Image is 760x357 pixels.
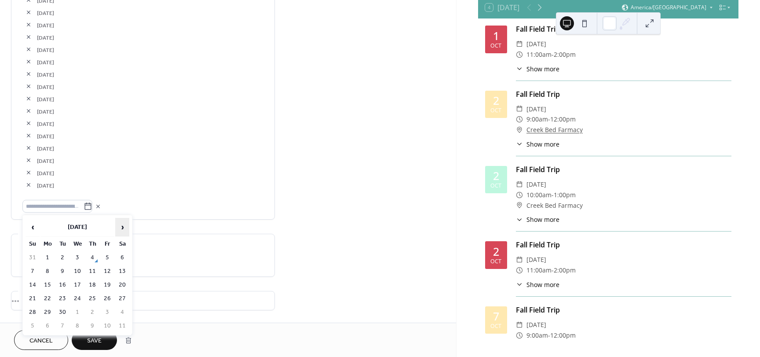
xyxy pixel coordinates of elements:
div: ​ [516,179,523,190]
td: 6 [115,251,129,264]
span: 11:00am [526,49,552,60]
td: 25 [85,292,99,305]
span: [DATE] [526,39,546,49]
span: [DATE] [526,320,546,330]
button: ​Show more [516,280,559,289]
span: 2:00pm [554,265,576,276]
span: 9:00am [526,330,548,341]
span: [DATE] [37,82,263,92]
td: 17 [70,279,84,291]
div: ••• [11,291,274,310]
span: [DATE] [526,104,546,114]
td: 26 [100,292,114,305]
div: ​ [516,49,523,60]
span: [DATE] [37,132,263,141]
td: 21 [26,292,40,305]
td: 7 [55,320,69,332]
div: Oct [490,183,501,189]
div: ​ [516,280,523,289]
span: › [116,218,129,236]
div: 2 [493,246,499,257]
div: Fall Field Trip [516,24,731,34]
td: 27 [115,292,129,305]
td: 23 [55,292,69,305]
th: [DATE] [40,218,114,237]
a: Creek Bed Farmacy [526,125,583,135]
td: 10 [100,320,114,332]
div: Oct [490,324,501,329]
td: 31 [26,251,40,264]
td: 5 [100,251,114,264]
span: [DATE] [37,21,263,30]
div: ​ [516,330,523,341]
td: 1 [70,306,84,319]
td: 16 [55,279,69,291]
button: ​Show more [516,215,559,224]
td: 13 [115,265,129,278]
td: 12 [100,265,114,278]
span: [DATE] [526,179,546,190]
span: Creek Bed Farmacy [526,200,583,211]
span: [DATE] [37,144,263,153]
td: 3 [70,251,84,264]
div: ​ [516,190,523,200]
th: Su [26,238,40,250]
td: 30 [55,306,69,319]
div: ​ [516,64,523,74]
td: 10 [70,265,84,278]
td: 2 [85,306,99,319]
button: ​Show more [516,64,559,74]
span: Save [87,336,102,346]
td: 28 [26,306,40,319]
a: Creek Bed Farmacy [526,341,583,351]
span: [DATE] [37,95,263,104]
div: 1 [493,30,499,41]
div: ​ [516,254,523,265]
span: [DATE] [37,33,263,42]
span: 1:00pm [554,190,576,200]
div: Oct [490,43,501,49]
span: 11:00am [526,265,552,276]
span: - [548,114,550,125]
span: [DATE] [37,70,263,79]
div: Oct [490,108,501,114]
span: - [552,49,554,60]
div: ​ [516,215,523,224]
span: Show more [526,280,559,289]
td: 15 [40,279,55,291]
td: 6 [40,320,55,332]
span: 9:00am [526,114,548,125]
td: 19 [100,279,114,291]
span: [DATE] [37,169,263,178]
span: Cancel [29,336,53,346]
span: [DATE] [37,181,263,190]
div: ​ [516,125,523,135]
span: [DATE] [37,45,263,55]
span: 12:00pm [550,114,576,125]
div: Fall Field Trip [516,239,731,250]
td: 24 [70,292,84,305]
div: Oct [490,259,501,265]
span: 12:00pm [550,330,576,341]
div: 7 [493,311,499,322]
div: Fall Field Trip [516,305,731,315]
th: Sa [115,238,129,250]
span: - [548,330,550,341]
td: 8 [40,265,55,278]
td: 4 [115,306,129,319]
button: Save [72,330,117,350]
td: 18 [85,279,99,291]
div: ​ [516,39,523,49]
div: ​ [516,200,523,211]
div: ​ [516,104,523,114]
td: 4 [85,251,99,264]
div: ​ [516,114,523,125]
td: 5 [26,320,40,332]
td: 3 [100,306,114,319]
span: - [552,190,554,200]
th: We [70,238,84,250]
th: Mo [40,238,55,250]
td: 14 [26,279,40,291]
td: 11 [115,320,129,332]
button: Cancel [14,330,68,350]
